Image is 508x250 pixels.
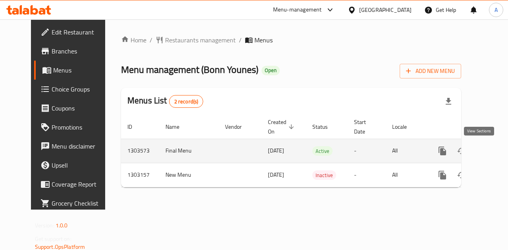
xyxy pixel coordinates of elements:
[386,139,427,163] td: All
[439,92,458,111] div: Export file
[354,117,376,136] span: Start Date
[56,220,68,231] span: 1.0.0
[150,35,152,45] li: /
[239,35,242,45] li: /
[400,64,461,78] button: Add New Menu
[433,141,452,160] button: more
[34,99,116,118] a: Coupons
[34,80,116,99] a: Choice Groups
[34,175,116,194] a: Coverage Report
[359,6,412,14] div: [GEOGRAPHIC_DATA]
[312,122,338,132] span: Status
[165,35,236,45] span: Restaurants management
[34,42,116,61] a: Branches
[52,141,110,151] span: Menu disclaimer
[34,118,116,137] a: Promotions
[159,139,219,163] td: Final Menu
[312,146,333,156] div: Active
[52,160,110,170] span: Upsell
[312,171,336,180] span: Inactive
[452,166,471,185] button: Change Status
[268,170,284,180] span: [DATE]
[169,98,203,105] span: 2 record(s)
[392,122,417,132] span: Locale
[34,137,116,156] a: Menu disclaimer
[495,6,498,14] span: A
[406,66,455,76] span: Add New Menu
[34,61,116,80] a: Menus
[225,122,252,132] span: Vendor
[452,141,471,160] button: Change Status
[35,234,71,244] span: Get support on:
[34,194,116,213] a: Grocery Checklist
[159,163,219,187] td: New Menu
[34,23,116,42] a: Edit Restaurant
[52,103,110,113] span: Coupons
[433,166,452,185] button: more
[169,95,204,108] div: Total records count
[165,122,190,132] span: Name
[262,66,280,75] div: Open
[121,163,159,187] td: 1303157
[34,156,116,175] a: Upsell
[52,27,110,37] span: Edit Restaurant
[127,122,142,132] span: ID
[348,139,386,163] td: -
[52,198,110,208] span: Grocery Checklist
[268,145,284,156] span: [DATE]
[52,46,110,56] span: Branches
[127,95,203,108] h2: Menus List
[262,67,280,74] span: Open
[348,163,386,187] td: -
[53,65,110,75] span: Menus
[52,84,110,94] span: Choice Groups
[268,117,296,136] span: Created On
[254,35,273,45] span: Menus
[121,35,146,45] a: Home
[121,139,159,163] td: 1303573
[52,122,110,132] span: Promotions
[273,5,322,15] div: Menu-management
[35,220,54,231] span: Version:
[312,147,333,156] span: Active
[386,163,427,187] td: All
[121,35,461,45] nav: breadcrumb
[121,61,258,78] span: Menu management ( Bonn Younes )
[156,35,236,45] a: Restaurants management
[52,179,110,189] span: Coverage Report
